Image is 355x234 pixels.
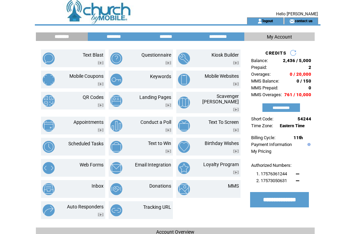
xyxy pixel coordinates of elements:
[73,119,104,125] a: Appointments
[43,95,55,107] img: qr-codes.png
[43,162,55,174] img: web-forms.png
[43,141,55,153] img: scheduled-tasks.png
[251,163,291,168] span: Authorized Numbers:
[233,108,239,112] img: video.png
[68,141,104,146] a: Scheduled Tasks
[165,61,171,65] img: video.png
[265,50,286,56] span: CREDITS
[165,128,171,132] img: video.png
[228,183,239,189] a: MMS
[69,73,104,79] a: Mobile Coupons
[178,97,190,108] img: scavenger-hunt.png
[178,120,190,132] img: text-to-screen.png
[80,162,104,167] a: Web Forms
[178,74,190,86] img: mobile-websites.png
[251,58,268,63] span: Balance:
[110,183,122,195] img: donations.png
[233,171,239,174] img: video.png
[110,141,122,153] img: text-to-win.png
[233,149,239,153] img: video.png
[202,93,239,104] a: Scavenger [PERSON_NAME]
[256,171,287,176] span: 1. 17576361244
[290,72,311,77] span: 0 / 20,000
[43,120,55,132] img: appointments.png
[178,53,190,64] img: kiosk-builder.png
[309,85,311,90] span: 0
[141,52,171,58] a: Questionnaire
[67,204,104,209] a: Auto Responders
[110,204,122,216] img: tracking-url.png
[98,128,104,132] img: video.png
[150,74,171,79] a: Keywords
[251,116,273,121] span: Short Code:
[203,162,239,167] a: Loyalty Program
[280,123,305,128] span: Eastern Time
[178,183,190,195] img: mms.png
[251,123,273,128] span: Time Zone:
[283,58,311,63] span: 2,436 / 5,000
[110,74,122,86] img: keywords.png
[309,65,311,70] span: 2
[233,61,239,65] img: video.png
[98,103,104,107] img: video.png
[165,103,171,107] img: video.png
[148,141,171,146] a: Text to Win
[110,53,122,64] img: questionnaire.png
[297,78,311,84] span: 0 / 150
[284,92,311,97] span: 761 / 10,000
[251,149,271,154] a: My Pricing
[110,120,122,132] img: conduct-a-poll.png
[211,52,239,58] a: Kiosk Builder
[110,162,122,174] img: email-integration.png
[98,213,104,217] img: video.png
[205,73,239,79] a: Mobile Websites
[306,143,311,146] img: help.gif
[135,162,171,167] a: Email Integration
[43,74,55,86] img: mobile-coupons.png
[98,82,104,86] img: video.png
[208,119,239,125] a: Text To Screen
[143,204,171,210] a: Tracking URL
[43,183,55,195] img: inbox.png
[251,72,271,77] span: Overages:
[139,94,171,100] a: Landing Pages
[233,82,239,86] img: video.png
[251,142,292,147] a: Payment Information
[178,162,190,174] img: loyalty-program.png
[298,116,311,121] span: 54244
[92,183,104,189] a: Inbox
[251,65,267,70] span: Prepaid:
[295,18,313,23] a: contact us
[149,183,171,189] a: Donations
[251,135,275,140] span: Billing Cycle:
[83,94,104,100] a: QR Codes
[110,95,122,107] img: landing-pages.png
[251,78,279,84] span: MMS Balance:
[43,53,55,64] img: text-blast.png
[257,18,262,24] img: account_icon.gif
[276,12,318,16] span: Hello [PERSON_NAME]
[293,135,303,140] span: 11th
[205,141,239,146] a: Birthday Wishes
[83,52,104,58] a: Text Blast
[43,204,55,216] img: auto-responders.png
[140,119,171,125] a: Conduct a Poll
[233,128,239,132] img: video.png
[256,178,287,183] span: 2. 17573050631
[251,85,278,90] span: MMS Prepaid:
[267,34,292,40] span: My Account
[289,18,295,24] img: contact_us_icon.gif
[262,18,273,23] a: logout
[251,92,282,97] span: MMS Overages:
[178,141,190,153] img: birthday-wishes.png
[165,149,171,153] img: video.png
[98,61,104,65] img: video.png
